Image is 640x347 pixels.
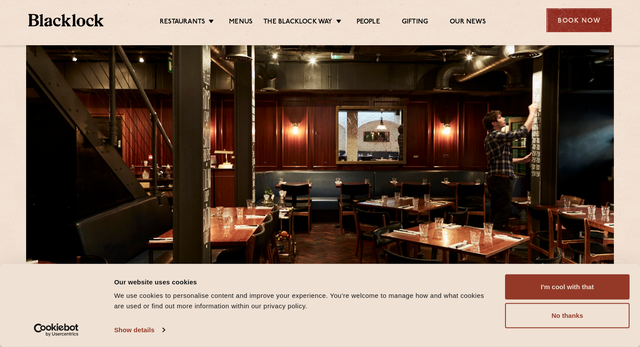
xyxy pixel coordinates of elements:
div: We use cookies to personalise content and improve your experience. You're welcome to manage how a... [114,290,495,311]
img: BL_Textured_Logo-footer-cropped.svg [28,14,104,27]
a: Show details [114,324,165,337]
a: Usercentrics Cookiebot - opens in a new window [18,324,94,337]
a: The Blacklock Way [263,18,332,27]
button: I'm cool with that [505,274,630,300]
a: Restaurants [160,18,205,27]
div: Our website uses cookies [114,277,495,287]
a: Gifting [402,18,428,27]
a: Menus [229,18,253,27]
div: Book Now [546,8,612,32]
button: No thanks [505,303,630,328]
a: Our News [450,18,486,27]
a: People [357,18,380,27]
